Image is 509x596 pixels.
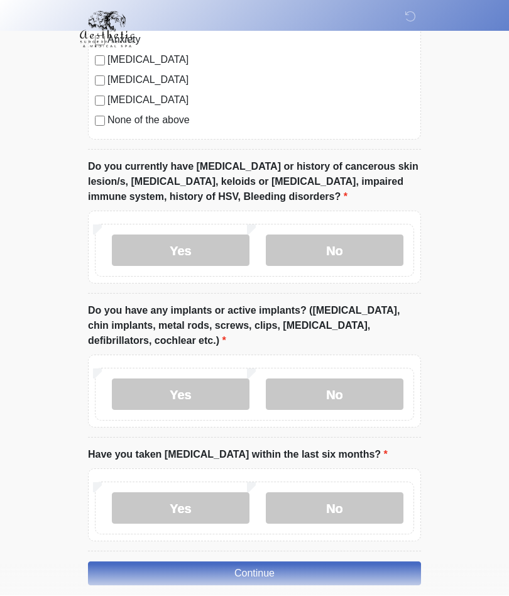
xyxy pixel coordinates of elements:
input: [MEDICAL_DATA] [95,56,105,66]
label: Do you currently have [MEDICAL_DATA] or history of cancerous skin lesion/s, [MEDICAL_DATA], keloi... [88,160,421,205]
input: [MEDICAL_DATA] [95,96,105,106]
img: Aesthetic Surgery Centre, PLLC Logo [75,9,139,50]
input: [MEDICAL_DATA] [95,76,105,86]
label: No [266,493,403,524]
label: [MEDICAL_DATA] [107,53,414,68]
label: Yes [112,235,249,267]
label: None of the above [107,113,414,128]
button: Continue [88,562,421,586]
label: Have you taken [MEDICAL_DATA] within the last six months? [88,448,388,463]
label: No [266,379,403,411]
input: None of the above [95,116,105,126]
label: Do you have any implants or active implants? ([MEDICAL_DATA], chin implants, metal rods, screws, ... [88,304,421,349]
label: No [266,235,403,267]
label: [MEDICAL_DATA] [107,73,414,88]
label: Yes [112,493,249,524]
label: [MEDICAL_DATA] [107,93,414,108]
label: Yes [112,379,249,411]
